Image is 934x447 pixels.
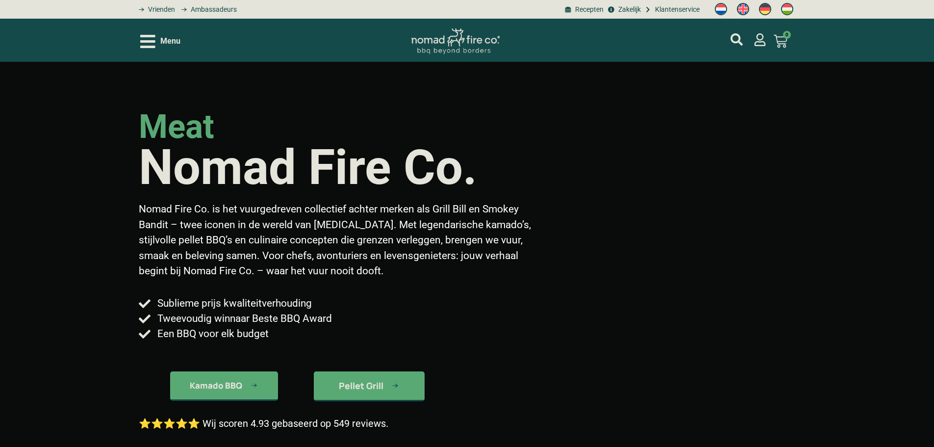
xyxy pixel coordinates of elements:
span: Tweevoudig winnaar Beste BBQ Award [155,311,332,326]
a: kamado bbq [170,371,278,401]
a: mijn account [754,33,766,46]
span: Ambassadeurs [188,4,237,15]
a: Switch to Duits [754,0,776,18]
p: ⭐⭐⭐⭐⭐ Wij scoren 4.93 gebaseerd op 549 reviews. [139,416,388,431]
span: Pellet Grill [339,381,383,390]
a: BBQ recepten [563,4,604,15]
img: Hongaars [781,3,793,15]
a: grill bill ambassadors [177,4,236,15]
span: Vrienden [146,4,175,15]
a: 0 [762,28,799,54]
span: Kamado BBQ [190,381,242,390]
img: Duits [759,3,771,15]
p: Nomad Fire Co. is het vuurgedreven collectief achter merken als Grill Bill en Smokey Bandit – twe... [139,202,539,279]
img: Nederlands [715,3,727,15]
h2: meat [139,110,214,143]
img: Nomad Logo [411,28,500,54]
span: Menu [160,35,180,47]
a: grill bill zakeljk [606,4,640,15]
div: Open/Close Menu [140,33,180,50]
span: Sublieme prijs kwaliteitverhouding [155,296,312,311]
h1: Nomad Fire Co. [139,143,477,192]
a: grill bill klantenservice [643,4,700,15]
a: Switch to Hongaars [776,0,798,18]
span: Zakelijk [616,4,641,15]
a: mijn account [731,33,743,46]
span: Een BBQ voor elk budget [155,326,269,342]
span: Klantenservice [653,4,700,15]
span: Recepten [573,4,604,15]
a: grill bill vrienden [135,4,175,15]
a: Switch to Engels [732,0,754,18]
img: Engels [737,3,749,15]
span: 0 [783,31,791,39]
a: kamado bbq [314,371,425,401]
